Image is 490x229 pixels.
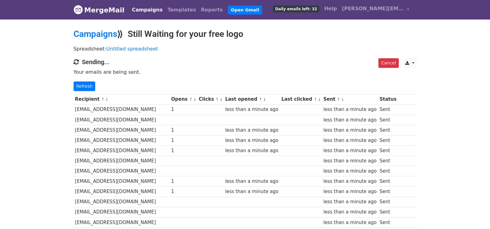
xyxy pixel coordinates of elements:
[225,178,278,185] div: less than a minute ago
[322,94,378,104] th: Sent
[74,94,170,104] th: Recipient
[378,125,398,135] td: Sent
[171,178,196,185] div: 1
[225,106,278,113] div: less than a minute ago
[74,69,417,75] p: Your emails are being sent.
[271,2,322,15] a: Daily emails left: 32
[74,217,170,227] td: [EMAIL_ADDRESS][DOMAIN_NAME]
[74,104,170,115] td: [EMAIL_ADDRESS][DOMAIN_NAME]
[323,147,377,154] div: less than a minute ago
[341,97,344,102] a: ↓
[74,115,170,125] td: [EMAIL_ADDRESS][DOMAIN_NAME]
[197,94,224,104] th: Clicks
[228,6,262,15] a: Open Gmail
[101,97,104,102] a: ↑
[170,94,198,104] th: Opens
[105,97,109,102] a: ↓
[378,104,398,115] td: Sent
[323,198,377,205] div: less than a minute ago
[337,97,340,102] a: ↑
[378,217,398,227] td: Sent
[225,137,278,144] div: less than a minute ago
[273,6,319,12] span: Daily emails left: 32
[198,4,225,16] a: Reports
[342,5,404,12] span: [PERSON_NAME][EMAIL_ADDRESS][DOMAIN_NAME]
[323,117,377,124] div: less than a minute ago
[323,137,377,144] div: less than a minute ago
[378,135,398,145] td: Sent
[323,127,377,134] div: less than a minute ago
[74,146,170,156] td: [EMAIL_ADDRESS][DOMAIN_NAME]
[74,176,170,187] td: [EMAIL_ADDRESS][DOMAIN_NAME]
[219,97,223,102] a: ↓
[323,188,377,195] div: less than a minute ago
[74,46,417,52] p: Spreadsheet:
[165,4,198,16] a: Templates
[339,2,412,17] a: [PERSON_NAME][EMAIL_ADDRESS][DOMAIN_NAME]
[74,197,170,207] td: [EMAIL_ADDRESS][DOMAIN_NAME]
[74,187,170,197] td: [EMAIL_ADDRESS][DOMAIN_NAME]
[74,3,125,16] a: MergeMail
[378,197,398,207] td: Sent
[322,2,339,15] a: Help
[130,4,165,16] a: Campaigns
[225,188,278,195] div: less than a minute ago
[74,166,170,176] td: [EMAIL_ADDRESS][DOMAIN_NAME]
[378,115,398,125] td: Sent
[263,97,266,102] a: ↓
[323,106,377,113] div: less than a minute ago
[171,188,196,195] div: 1
[378,166,398,176] td: Sent
[378,176,398,187] td: Sent
[193,97,197,102] a: ↓
[259,97,262,102] a: ↑
[280,94,322,104] th: Last clicked
[171,106,196,113] div: 1
[378,94,398,104] th: Status
[323,168,377,175] div: less than a minute ago
[323,178,377,185] div: less than a minute ago
[74,156,170,166] td: [EMAIL_ADDRESS][DOMAIN_NAME]
[171,127,196,134] div: 1
[74,29,417,39] h2: ⟫ Still Waiting for your free logo
[224,94,280,104] th: Last opened
[106,46,158,52] a: Untitled spreadsheet
[378,146,398,156] td: Sent
[323,157,377,165] div: less than a minute ago
[323,209,377,216] div: less than a minute ago
[74,207,170,217] td: [EMAIL_ADDRESS][DOMAIN_NAME]
[74,5,83,14] img: MergeMail logo
[378,207,398,217] td: Sent
[314,97,317,102] a: ↑
[318,97,321,102] a: ↓
[171,147,196,154] div: 1
[74,125,170,135] td: [EMAIL_ADDRESS][DOMAIN_NAME]
[74,135,170,145] td: [EMAIL_ADDRESS][DOMAIN_NAME]
[378,187,398,197] td: Sent
[378,156,398,166] td: Sent
[74,81,96,91] a: Refresh
[74,29,117,39] a: Campaigns
[225,127,278,134] div: less than a minute ago
[323,219,377,226] div: less than a minute ago
[378,58,398,68] a: Cancel
[171,137,196,144] div: 1
[74,58,417,66] h4: Sending...
[225,147,278,154] div: less than a minute ago
[215,97,219,102] a: ↑
[189,97,193,102] a: ↑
